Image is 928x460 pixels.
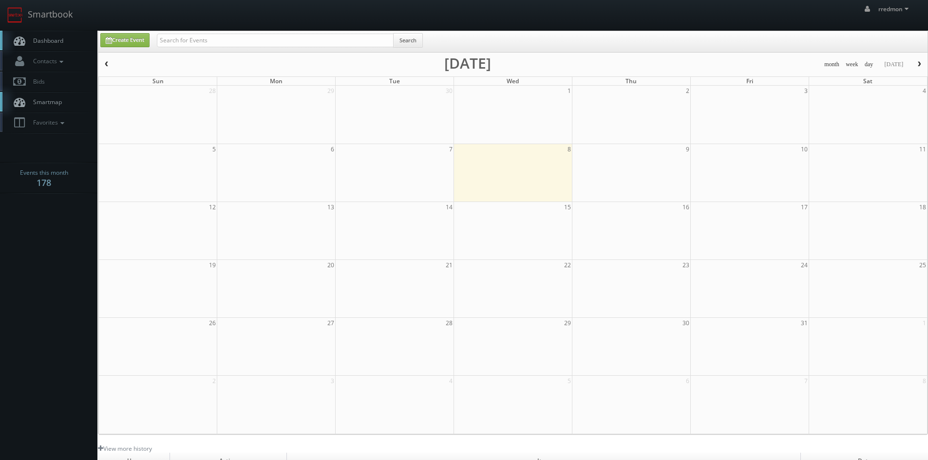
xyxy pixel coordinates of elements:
span: 25 [918,260,927,270]
span: 5 [211,144,217,154]
a: View more history [98,444,152,453]
span: 29 [326,86,335,96]
input: Search for Events [157,34,394,47]
span: 16 [682,202,690,212]
span: 3 [330,376,335,386]
span: Smartmap [28,98,62,106]
span: 18 [918,202,927,212]
span: 28 [445,318,454,328]
span: Favorites [28,118,67,127]
span: 7 [803,376,809,386]
span: 13 [326,202,335,212]
span: 31 [800,318,809,328]
span: 22 [563,260,572,270]
span: Bids [28,77,45,86]
span: 30 [682,318,690,328]
span: 10 [800,144,809,154]
span: 4 [922,86,927,96]
a: Create Event [100,33,150,47]
button: week [842,58,862,71]
span: 26 [208,318,217,328]
span: 11 [918,144,927,154]
span: Dashboard [28,37,63,45]
span: 24 [800,260,809,270]
span: 3 [803,86,809,96]
button: Search [393,33,423,48]
span: Sun [152,77,164,85]
span: 2 [211,376,217,386]
span: Events this month [20,168,68,178]
span: 1 [567,86,572,96]
span: 2 [685,86,690,96]
span: 27 [326,318,335,328]
img: smartbook-logo.png [7,7,23,23]
span: rredmon [878,5,911,13]
span: 1 [922,318,927,328]
span: 6 [330,144,335,154]
strong: 178 [37,177,51,188]
span: 9 [685,144,690,154]
button: day [861,58,877,71]
span: Tue [389,77,400,85]
span: 21 [445,260,454,270]
span: 23 [682,260,690,270]
span: 14 [445,202,454,212]
span: 20 [326,260,335,270]
span: 6 [685,376,690,386]
span: 19 [208,260,217,270]
h2: [DATE] [444,58,491,68]
span: 7 [448,144,454,154]
span: 29 [563,318,572,328]
button: [DATE] [881,58,907,71]
span: 4 [448,376,454,386]
span: Fri [746,77,753,85]
span: Contacts [28,57,66,65]
span: 17 [800,202,809,212]
span: 28 [208,86,217,96]
span: 8 [567,144,572,154]
span: Sat [863,77,872,85]
span: 15 [563,202,572,212]
button: month [821,58,843,71]
span: Mon [270,77,283,85]
span: Wed [507,77,519,85]
span: 12 [208,202,217,212]
span: 5 [567,376,572,386]
span: Thu [625,77,637,85]
span: 8 [922,376,927,386]
span: 30 [445,86,454,96]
